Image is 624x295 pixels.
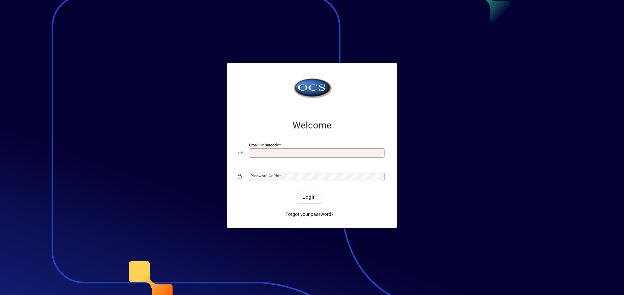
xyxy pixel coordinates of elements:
span: Forgot your password? [286,211,334,218]
a: Forgot your password? [283,208,336,220]
h2: Welcome [238,120,386,131]
button: Login [297,191,321,203]
span: Login [302,194,316,201]
mat-label: Email or Barcode [249,143,279,147]
mat-label: Password or Pin [250,173,279,178]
